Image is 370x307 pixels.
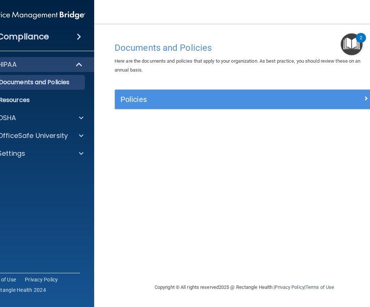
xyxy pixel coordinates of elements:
h5: Policies [120,95,304,103]
a: Privacy Policy [275,284,304,290]
a: Privacy Policy [25,276,58,283]
span: Here are the documents and policies that apply to your organization. As best practice, you should... [115,58,361,73]
iframe: Drift Widget Chat Controller [242,254,361,284]
a: Terms of Use [305,284,334,290]
button: Open Resource Center, 2 new notifications [341,33,363,55]
a: Policies [120,93,368,105]
div: 2 [360,38,362,47]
